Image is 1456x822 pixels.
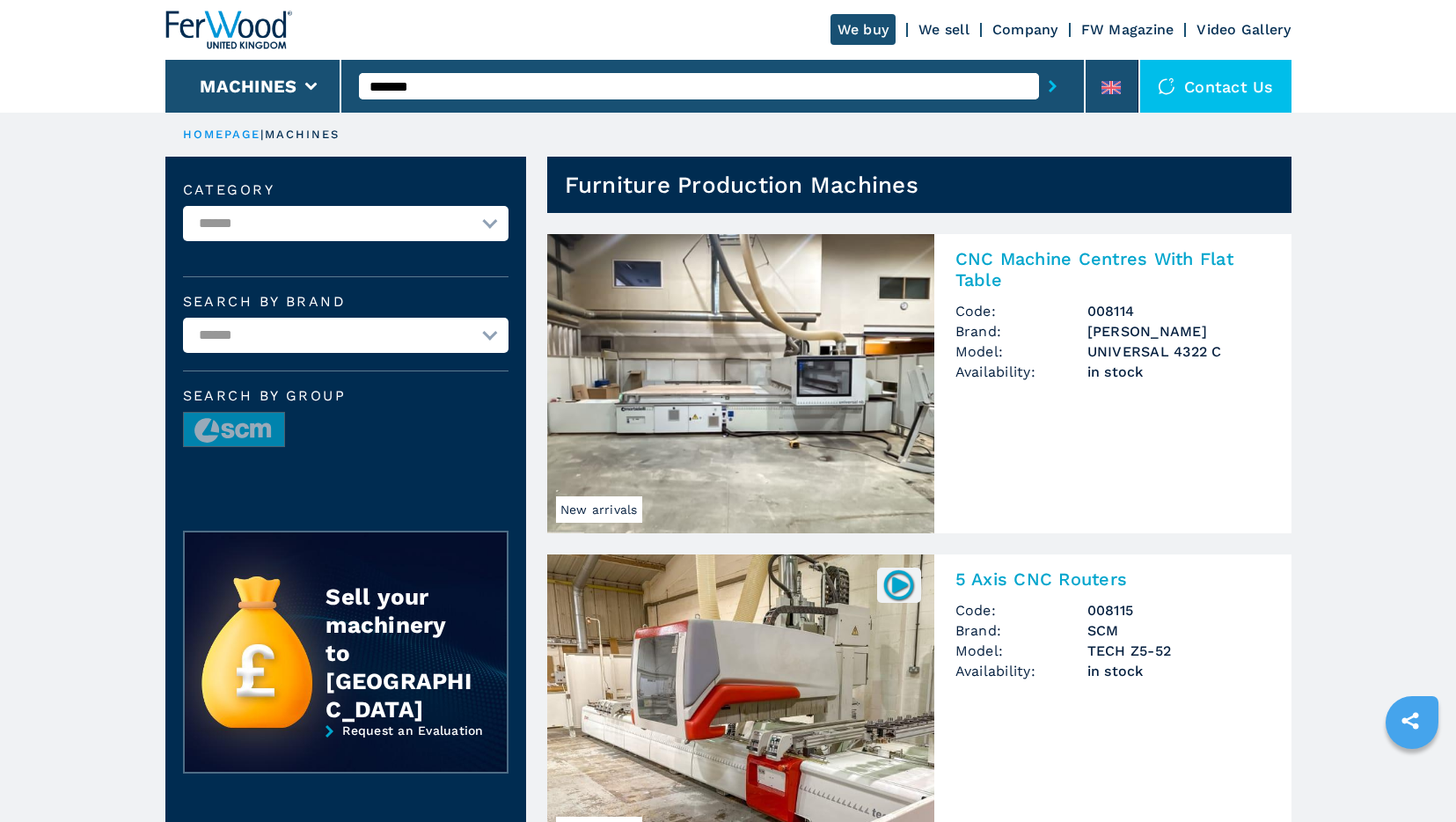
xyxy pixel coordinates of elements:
[165,11,292,49] img: Ferwood
[1158,77,1175,95] img: Contact us
[830,14,896,45] a: We buy
[955,569,1270,590] h2: 5 Axis CNC Routers
[1087,641,1270,661] h3: TECH Z5-52
[955,641,1087,661] span: Model:
[1381,743,1443,809] iframe: Chat
[955,600,1087,620] span: Code:
[1039,66,1066,106] button: submit-button
[547,234,1291,533] a: CNC Machine Centres With Flat Table MORBIDELLI UNIVERSAL 4322 CNew arrivalsCNC Machine Centres Wi...
[1087,620,1270,641] h3: SCM
[183,128,261,141] a: HOMEPAGE
[992,21,1058,38] a: Company
[1087,321,1270,341] h3: [PERSON_NAME]
[955,620,1087,641] span: Brand:
[260,128,264,141] span: |
[565,171,918,199] h1: Furniture Production Machines
[183,389,509,403] span: Search by group
[183,183,509,197] label: Category
[200,76,296,97] button: Machines
[1087,301,1270,321] h3: 008114
[547,234,934,533] img: CNC Machine Centres With Flat Table MORBIDELLI UNIVERSAL 4322 C
[955,301,1087,321] span: Code:
[918,21,969,38] a: We sell
[183,723,509,787] a: Request an Evaluation
[1087,600,1270,620] h3: 008115
[1196,21,1291,38] a: Video Gallery
[1388,699,1432,743] a: sharethis
[1087,341,1270,362] h3: UNIVERSAL 4322 C
[1087,362,1270,382] span: in stock
[326,583,472,723] div: Sell your machinery to [GEOGRAPHIC_DATA]
[183,295,509,309] label: Search by brand
[265,127,340,143] p: machines
[882,568,916,602] img: 008115
[1081,21,1174,38] a: FW Magazine
[556,496,642,523] span: New arrivals
[955,341,1087,362] span: Model:
[955,362,1087,382] span: Availability:
[955,321,1087,341] span: Brand:
[184,413,284,448] img: image
[955,661,1087,681] span: Availability:
[1087,661,1270,681] span: in stock
[955,248,1270,290] h2: CNC Machine Centres With Flat Table
[1140,60,1291,113] div: Contact us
